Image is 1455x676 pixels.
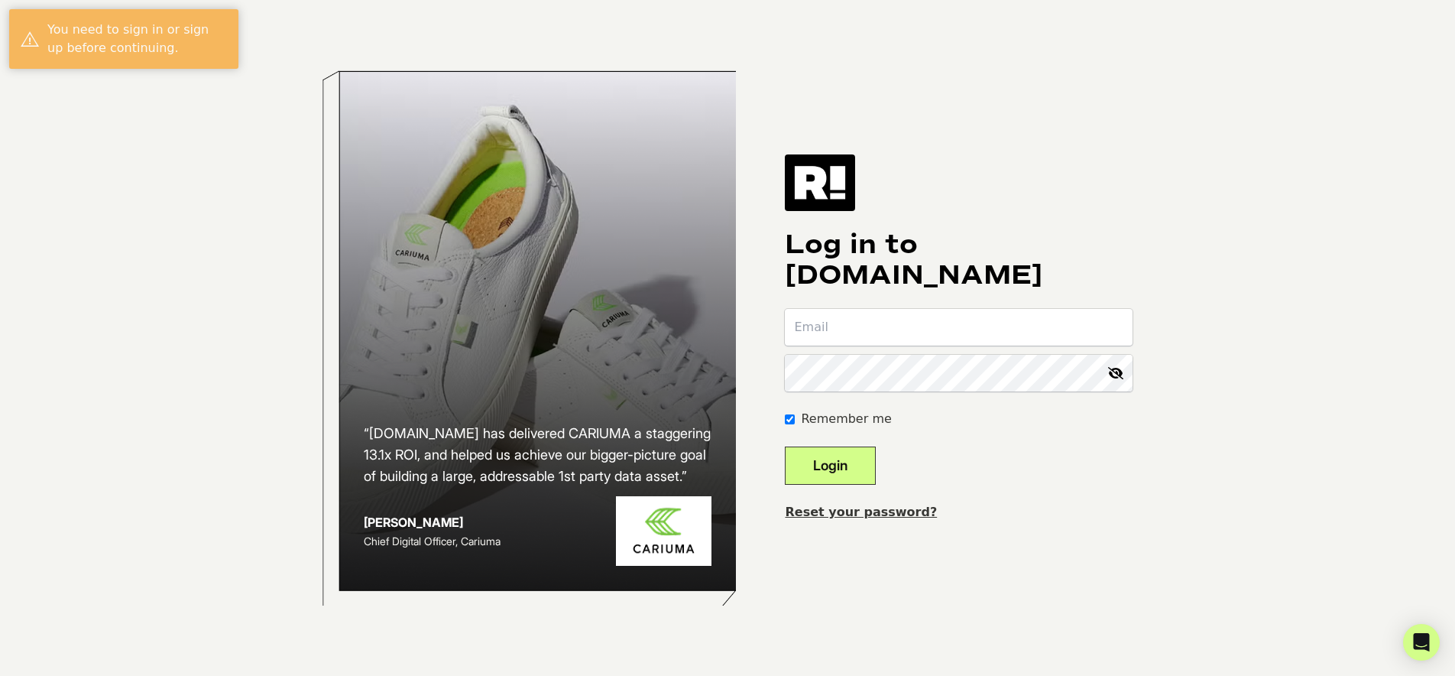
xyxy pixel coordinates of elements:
a: Reset your password? [785,505,937,519]
label: Remember me [801,410,891,428]
span: Chief Digital Officer, Cariuma [364,535,501,548]
h2: “[DOMAIN_NAME] has delivered CARIUMA a staggering 13.1x ROI, and helped us achieve our bigger-pic... [364,423,712,487]
h1: Log in to [DOMAIN_NAME] [785,229,1133,291]
img: Retention.com [785,154,855,211]
div: Open Intercom Messenger [1403,624,1440,661]
button: Login [785,447,876,485]
div: You need to sign in or sign up before continuing. [47,21,227,57]
input: Email [785,309,1133,346]
img: Cariuma [616,496,711,566]
strong: [PERSON_NAME] [364,515,463,530]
